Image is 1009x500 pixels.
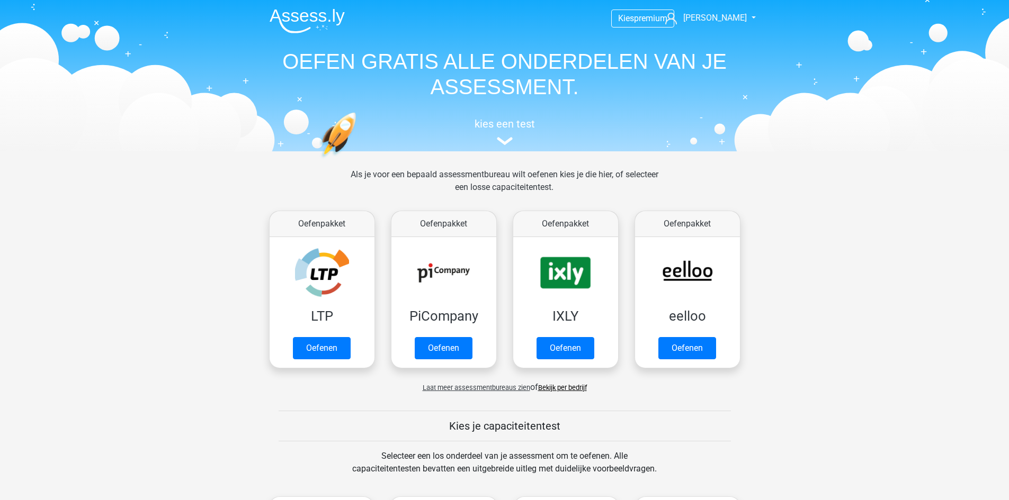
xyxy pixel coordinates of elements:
[279,420,731,432] h5: Kies je capaciteitentest
[537,337,594,359] a: Oefenen
[261,372,748,394] div: of
[612,11,674,25] a: Kiespremium
[342,168,667,206] div: Als je voor een bepaald assessmentbureau wilt oefenen kies je die hier, of selecteer een losse ca...
[497,137,513,145] img: assessment
[683,13,747,23] span: [PERSON_NAME]
[342,450,667,488] div: Selecteer een los onderdeel van je assessment om te oefenen. Alle capaciteitentesten bevatten een...
[261,117,748,130] h5: kies een test
[658,337,716,359] a: Oefenen
[423,384,530,392] span: Laat meer assessmentbureaus zien
[319,112,397,208] img: oefenen
[293,337,351,359] a: Oefenen
[415,337,472,359] a: Oefenen
[538,384,587,392] a: Bekijk per bedrijf
[261,117,748,146] a: kies een test
[618,13,634,23] span: Kies
[634,13,667,23] span: premium
[261,49,748,99] h1: OEFEN GRATIS ALLE ONDERDELEN VAN JE ASSESSMENT.
[661,12,748,24] a: [PERSON_NAME]
[270,8,345,33] img: Assessly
